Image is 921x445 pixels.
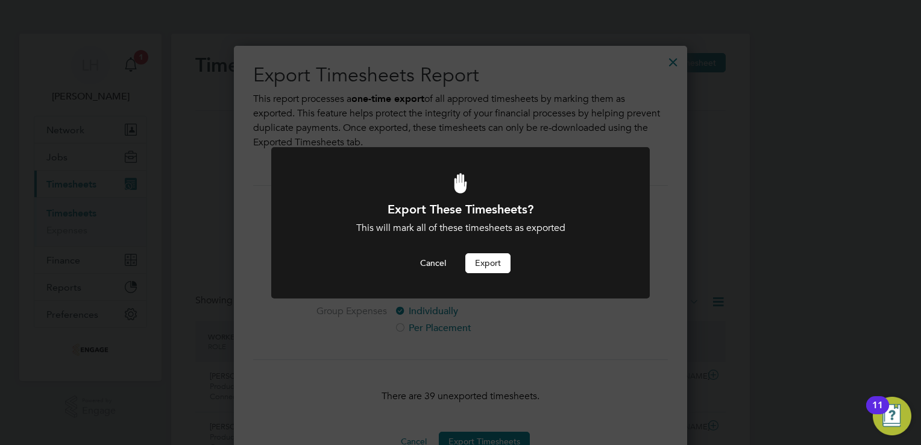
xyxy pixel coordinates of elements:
[873,397,911,435] button: Open Resource Center, 11 new notifications
[304,222,617,235] div: This will mark all of these timesheets as exported
[410,253,456,273] button: Cancel
[872,405,883,421] div: 11
[304,201,617,217] h1: Export These Timesheets?
[465,253,511,273] button: Export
